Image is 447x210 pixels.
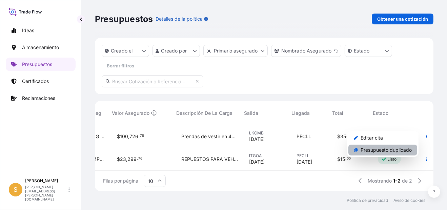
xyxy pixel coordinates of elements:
div: Acciones [347,131,419,157]
p: Detalles de la política [156,16,203,22]
p: Editar cita [361,134,383,141]
p: Presupuesto duplicado [361,147,412,153]
p: Presupuestos [95,14,153,24]
p: Obtener una cotización [377,16,428,22]
a: Editar cita [348,132,417,143]
a: Presupuesto duplicado [348,145,417,155]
